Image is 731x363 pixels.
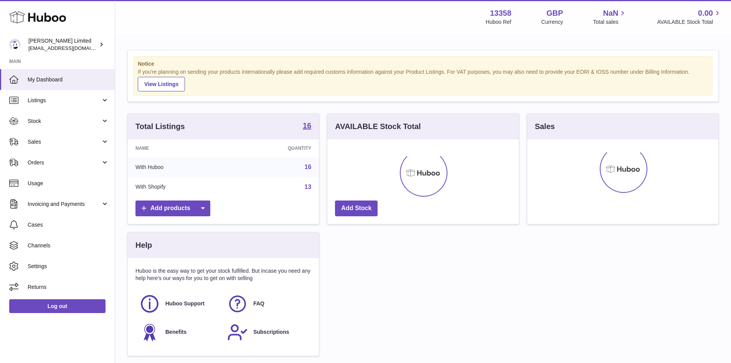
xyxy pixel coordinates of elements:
a: Subscriptions [227,322,307,343]
th: Quantity [231,139,319,157]
span: Sales [28,138,101,146]
span: 0.00 [698,8,713,18]
span: Usage [28,180,109,187]
a: Benefits [139,322,219,343]
strong: 16 [303,122,311,129]
a: 13 [305,184,312,190]
img: internalAdmin-13358@internal.huboo.com [9,39,21,50]
span: Cases [28,221,109,229]
a: FAQ [227,293,307,314]
td: With Shopify [128,177,231,197]
span: Returns [28,283,109,291]
th: Name [128,139,231,157]
h3: Sales [535,121,555,132]
span: AVAILABLE Stock Total [657,18,722,26]
h3: AVAILABLE Stock Total [335,121,421,132]
p: Huboo is the easy way to get your stock fulfilled. But incase you need any help here's our ways f... [135,267,311,282]
span: Benefits [165,328,186,336]
a: 16 [303,122,311,131]
span: Stock [28,118,101,125]
span: Settings [28,263,109,270]
strong: Notice [138,60,708,68]
span: FAQ [253,300,264,307]
span: NaN [603,8,618,18]
span: Subscriptions [253,328,289,336]
div: If you're planning on sending your products internationally please add required customs informati... [138,68,708,91]
a: NaN Total sales [593,8,627,26]
div: [PERSON_NAME] Limited [28,37,97,52]
a: 16 [305,164,312,170]
span: Channels [28,242,109,249]
span: Invoicing and Payments [28,201,101,208]
span: [EMAIL_ADDRESS][DOMAIN_NAME] [28,45,113,51]
h3: Total Listings [135,121,185,132]
a: View Listings [138,77,185,91]
strong: 13358 [490,8,512,18]
a: Huboo Support [139,293,219,314]
a: 0.00 AVAILABLE Stock Total [657,8,722,26]
div: Huboo Ref [486,18,512,26]
a: Add Stock [335,201,378,216]
span: Orders [28,159,101,166]
a: Log out [9,299,106,313]
span: Listings [28,97,101,104]
strong: GBP [546,8,563,18]
td: With Huboo [128,157,231,177]
span: Huboo Support [165,300,205,307]
div: Currency [541,18,563,26]
span: Total sales [593,18,627,26]
a: Add products [135,201,210,216]
span: My Dashboard [28,76,109,83]
h3: Help [135,240,152,250]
